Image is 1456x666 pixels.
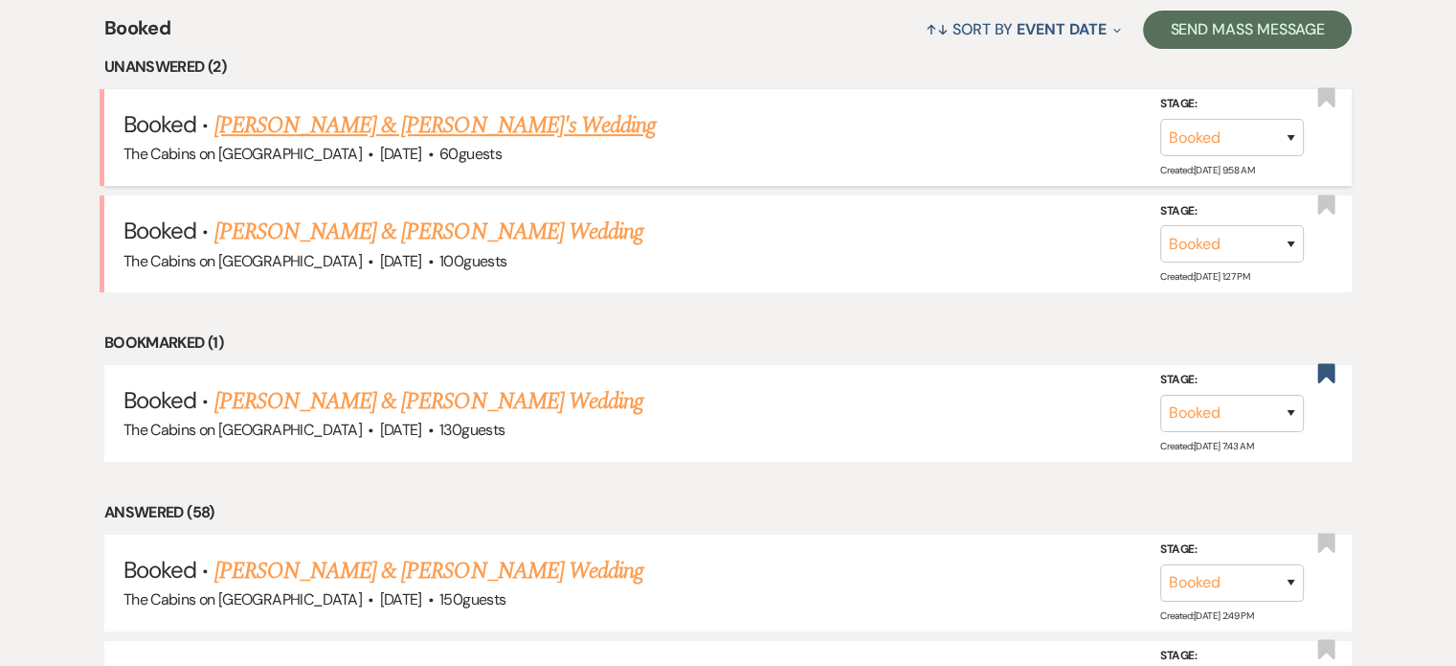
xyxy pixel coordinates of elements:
span: Created: [DATE] 7:43 AM [1160,440,1253,452]
li: Unanswered (2) [104,55,1352,80]
span: [DATE] [379,420,421,440]
span: 130 guests [439,420,504,440]
span: [DATE] [379,144,421,164]
label: Stage: [1160,540,1304,561]
button: Sort By Event Date [918,4,1129,55]
li: Answered (58) [104,500,1352,525]
span: Created: [DATE] 1:27 PM [1160,270,1249,283]
span: 150 guests [439,589,505,609]
a: [PERSON_NAME] & [PERSON_NAME]'s Wedding [214,108,657,143]
label: Stage: [1160,94,1304,115]
span: The Cabins on [GEOGRAPHIC_DATA] [123,144,362,164]
span: Booked [123,216,196,245]
span: Booked [123,385,196,415]
span: The Cabins on [GEOGRAPHIC_DATA] [123,251,362,271]
span: 100 guests [439,251,506,271]
span: Booked [123,555,196,585]
span: The Cabins on [GEOGRAPHIC_DATA] [123,589,362,609]
a: [PERSON_NAME] & [PERSON_NAME] Wedding [214,384,643,419]
span: 60 guests [439,144,502,164]
span: [DATE] [379,589,421,609]
li: Bookmarked (1) [104,331,1352,356]
label: Stage: [1160,201,1304,222]
span: Booked [104,13,170,55]
span: Event Date [1017,19,1106,39]
label: Stage: [1160,370,1304,391]
span: Created: [DATE] 2:49 PM [1160,609,1253,622]
span: Booked [123,109,196,139]
span: The Cabins on [GEOGRAPHIC_DATA] [123,420,362,440]
span: ↑↓ [926,19,949,39]
a: [PERSON_NAME] & [PERSON_NAME] Wedding [214,554,643,588]
span: [DATE] [379,251,421,271]
span: Created: [DATE] 9:58 AM [1160,164,1254,176]
a: [PERSON_NAME] & [PERSON_NAME] Wedding [214,215,643,249]
button: Send Mass Message [1143,11,1352,49]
